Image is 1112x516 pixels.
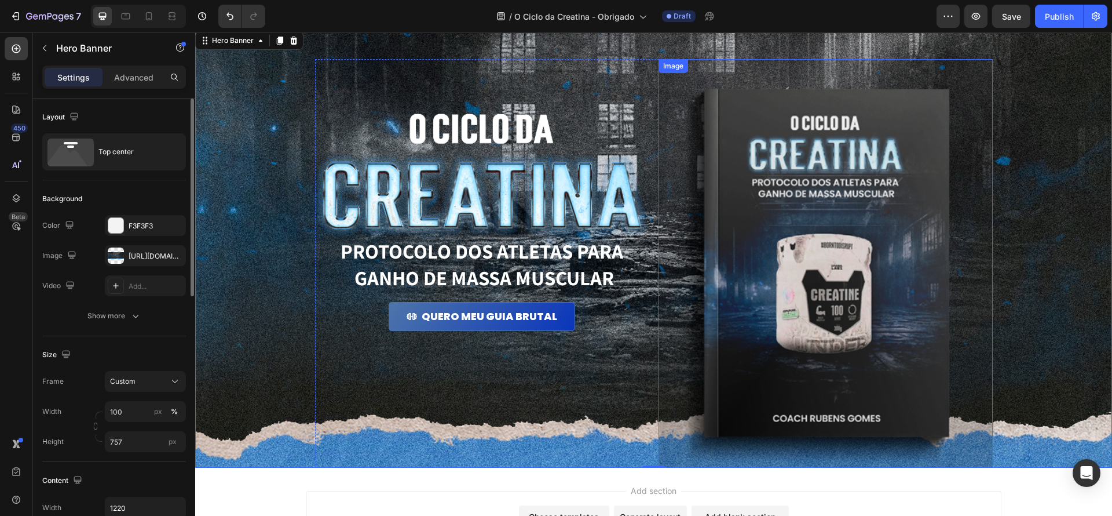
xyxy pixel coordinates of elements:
[167,405,181,419] button: px
[129,221,183,231] div: F3F3F3
[129,281,183,292] div: Add...
[169,437,177,446] span: px
[42,218,76,234] div: Color
[42,278,77,294] div: Video
[42,473,85,489] div: Content
[56,41,155,55] p: Hero Banner
[425,478,485,490] div: Generate layout
[42,306,186,326] button: Show more
[114,71,153,83] p: Advanced
[510,478,580,490] div: Add blank section
[154,406,162,417] div: px
[42,437,64,447] label: Height
[992,5,1030,28] button: Save
[42,503,61,513] div: Width
[129,251,183,261] div: [URL][DOMAIN_NAME]
[105,431,186,452] input: px
[1045,10,1074,23] div: Publish
[218,5,265,28] div: Undo/Redo
[42,406,61,417] label: Width
[1002,12,1021,21] span: Save
[76,9,81,23] p: 7
[1073,459,1100,487] div: Open Intercom Messenger
[674,11,691,21] span: Draft
[431,452,486,464] span: Add section
[226,275,362,293] p: QUERO MEU GUIA BRUTAL
[151,405,165,419] button: %
[105,401,186,422] input: px%
[42,248,79,264] div: Image
[5,5,86,28] button: 7
[11,123,28,133] div: 450
[105,371,186,392] button: Custom
[9,212,28,221] div: Beta
[57,71,90,83] p: Settings
[334,478,404,490] div: Choose templates
[466,28,491,39] div: Image
[171,406,178,417] div: %
[1035,5,1084,28] button: Publish
[195,32,1112,516] iframe: Design area
[98,139,169,165] div: Top center
[87,310,141,322] div: Show more
[42,376,64,387] label: Frame
[42,110,81,125] div: Layout
[42,194,82,204] div: Background
[110,376,136,387] span: Custom
[42,347,73,363] div: Size
[509,10,512,23] span: /
[463,27,798,453] img: gempages_508864242380702841-307ca59a-1167-4a59-9955-5f6a4e819cc6.png
[514,10,634,23] span: O Ciclo da Creatina - Obrigado
[14,3,61,13] div: Hero Banner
